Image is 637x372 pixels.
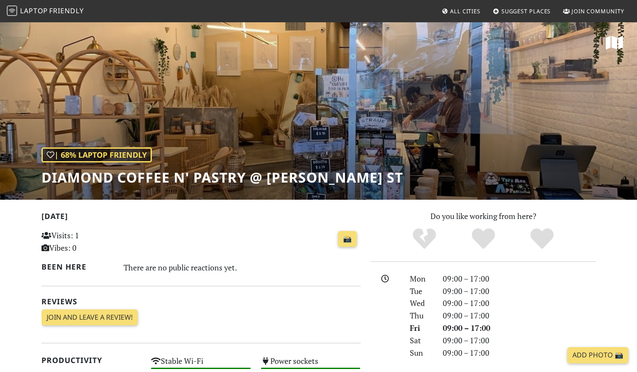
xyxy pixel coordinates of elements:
[501,7,551,15] span: Suggest Places
[124,261,361,274] div: There are no public reactions yet.
[438,285,601,297] div: 09:00 – 17:00
[41,229,141,254] p: Visits: 1 Vibes: 0
[41,262,114,271] h2: Been here
[438,309,601,322] div: 09:00 – 17:00
[41,297,361,306] h2: Reviews
[41,356,141,365] h2: Productivity
[572,7,624,15] span: Join Community
[450,7,480,15] span: All Cities
[395,227,454,251] div: No
[405,334,437,347] div: Sat
[405,347,437,359] div: Sun
[438,334,601,347] div: 09:00 – 17:00
[405,273,437,285] div: Mon
[489,3,554,19] a: Suggest Places
[371,210,596,222] p: Do you like working from here?
[438,347,601,359] div: 09:00 – 17:00
[49,6,83,15] span: Friendly
[41,309,138,326] a: Join and leave a review!
[41,212,361,224] h2: [DATE]
[438,297,601,309] div: 09:00 – 17:00
[405,322,437,334] div: Fri
[438,3,484,19] a: All Cities
[41,147,152,162] div: | 68% Laptop Friendly
[513,227,572,251] div: Definitely!
[454,227,513,251] div: Yes
[438,273,601,285] div: 09:00 – 17:00
[41,169,403,186] h1: Diamond Coffee n' Pastry @ [PERSON_NAME] St
[7,4,84,19] a: LaptopFriendly LaptopFriendly
[405,285,437,297] div: Tue
[405,309,437,322] div: Thu
[560,3,628,19] a: Join Community
[405,297,437,309] div: Wed
[438,322,601,334] div: 09:00 – 17:00
[338,231,357,247] a: 📸
[20,6,48,15] span: Laptop
[7,6,17,16] img: LaptopFriendly
[567,347,628,363] a: Add Photo 📸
